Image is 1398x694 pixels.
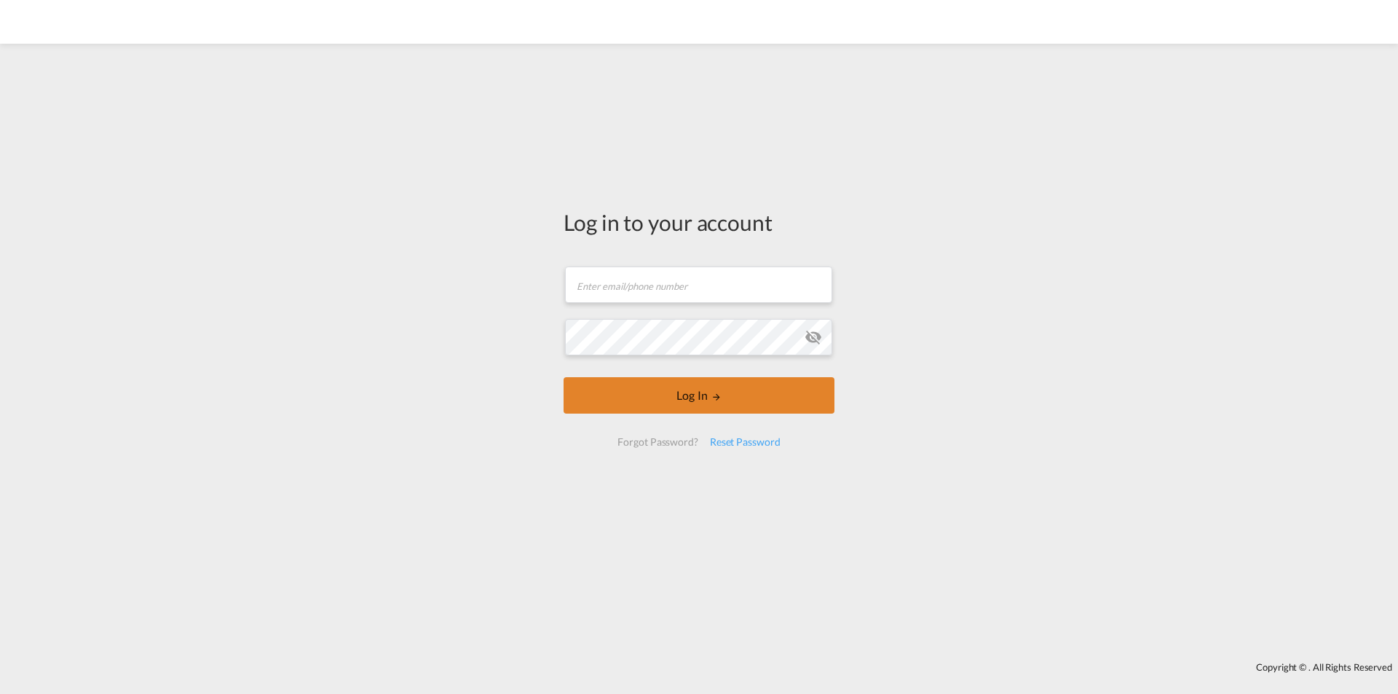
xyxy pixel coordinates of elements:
[612,429,703,455] div: Forgot Password?
[564,377,834,414] button: LOGIN
[704,429,786,455] div: Reset Password
[565,267,832,303] input: Enter email/phone number
[805,328,822,346] md-icon: icon-eye-off
[564,207,834,237] div: Log in to your account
